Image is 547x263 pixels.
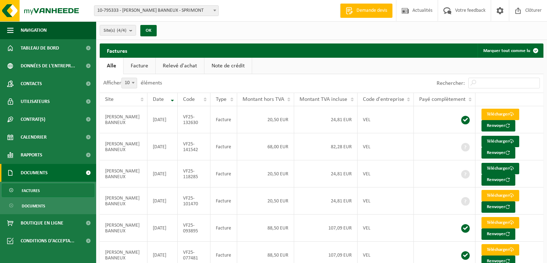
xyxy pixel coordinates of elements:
td: VEL [358,160,414,187]
span: 10 [121,78,137,88]
label: Rechercher: [437,81,465,86]
td: VF25-132630 [178,106,210,133]
a: Télécharger [481,190,519,201]
span: Calendrier [21,128,47,146]
span: Montant TVA incluse [299,97,347,102]
button: Site(s)(4/4) [100,25,136,36]
span: Boutique en ligne [21,214,63,232]
td: 20,50 EUR [237,187,294,215]
td: VEL [358,133,414,160]
td: Facture [210,106,237,133]
td: 107,09 EUR [294,215,357,242]
a: Demande devis [340,4,392,18]
td: 88,50 EUR [237,215,294,242]
count: (4/4) [117,28,126,33]
td: [PERSON_NAME] BANNEUX [100,160,147,187]
td: 20,50 EUR [237,106,294,133]
span: Code [183,97,195,102]
td: VEL [358,187,414,215]
button: Renvoyer [481,120,515,131]
span: Factures [22,184,40,197]
td: [DATE] [147,215,178,242]
td: [PERSON_NAME] BANNEUX [100,133,147,160]
td: VEL [358,106,414,133]
button: Renvoyer [481,228,515,240]
label: Afficher éléments [103,80,162,86]
a: Télécharger [481,136,519,147]
td: Facture [210,215,237,242]
td: 24,81 EUR [294,106,357,133]
span: 10-795333 - R. SPRIMONT BANNEUX - SPRIMONT [94,6,218,16]
a: Télécharger [481,163,519,174]
span: 10 [122,78,137,88]
td: 20,50 EUR [237,160,294,187]
a: Télécharger [481,109,519,120]
td: [DATE] [147,187,178,215]
a: Note de crédit [204,58,252,74]
button: Marquer tout comme lu [478,43,543,58]
td: 24,81 EUR [294,187,357,215]
button: Renvoyer [481,201,515,213]
span: Utilisateurs [21,93,50,110]
span: Date [153,97,164,102]
a: Documents [2,199,94,212]
button: Renvoyer [481,174,515,186]
span: Montant hors TVA [243,97,284,102]
a: Télécharger [481,244,519,256]
span: Navigation [21,21,47,39]
span: Demande devis [355,7,389,14]
td: VF25-101470 [178,187,210,215]
td: [DATE] [147,133,178,160]
td: VF25-118285 [178,160,210,187]
a: Factures [2,184,94,197]
span: Conditions d'accepta... [21,232,74,250]
span: Contacts [21,75,42,93]
span: Site [105,97,114,102]
span: Type [216,97,226,102]
span: Documents [21,164,48,182]
span: Tableau de bord [21,39,59,57]
td: VEL [358,215,414,242]
td: VF25-141542 [178,133,210,160]
td: Facture [210,160,237,187]
a: Relevé d'achat [156,58,204,74]
span: Contrat(s) [21,110,45,128]
span: Site(s) [104,25,126,36]
td: [PERSON_NAME] BANNEUX [100,187,147,215]
td: 68,00 EUR [237,133,294,160]
td: [DATE] [147,160,178,187]
td: [DATE] [147,106,178,133]
td: 82,28 EUR [294,133,357,160]
a: Facture [124,58,155,74]
td: VF25-093895 [178,215,210,242]
td: [PERSON_NAME] BANNEUX [100,106,147,133]
td: [PERSON_NAME] BANNEUX [100,215,147,242]
iframe: chat widget [4,247,119,263]
h2: Factures [100,43,134,57]
td: 24,81 EUR [294,160,357,187]
a: Télécharger [481,217,519,228]
td: Facture [210,133,237,160]
button: OK [140,25,157,36]
span: Documents [22,199,45,213]
span: Données de l'entrepr... [21,57,75,75]
span: Payé complètement [419,97,465,102]
button: Renvoyer [481,147,515,159]
span: 10-795333 - R. SPRIMONT BANNEUX - SPRIMONT [94,5,219,16]
a: Alle [100,58,123,74]
span: Code d'entreprise [363,97,404,102]
td: Facture [210,187,237,215]
span: Rapports [21,146,42,164]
